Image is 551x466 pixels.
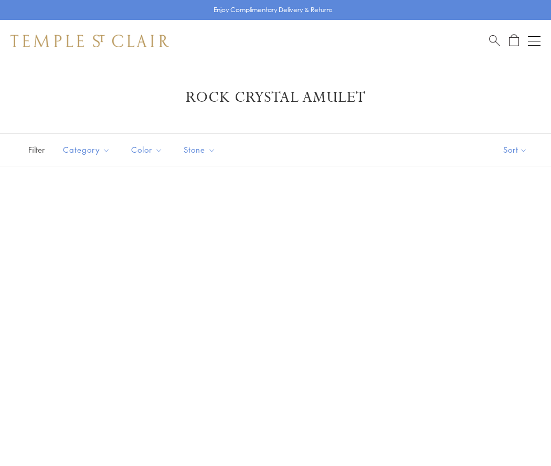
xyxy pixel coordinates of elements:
[178,143,224,156] span: Stone
[26,88,525,107] h1: Rock Crystal Amulet
[58,143,118,156] span: Category
[528,35,541,47] button: Open navigation
[126,143,171,156] span: Color
[176,138,224,162] button: Stone
[509,34,519,47] a: Open Shopping Bag
[10,35,169,47] img: Temple St. Clair
[123,138,171,162] button: Color
[480,134,551,166] button: Show sort by
[55,138,118,162] button: Category
[489,34,500,47] a: Search
[214,5,333,15] p: Enjoy Complimentary Delivery & Returns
